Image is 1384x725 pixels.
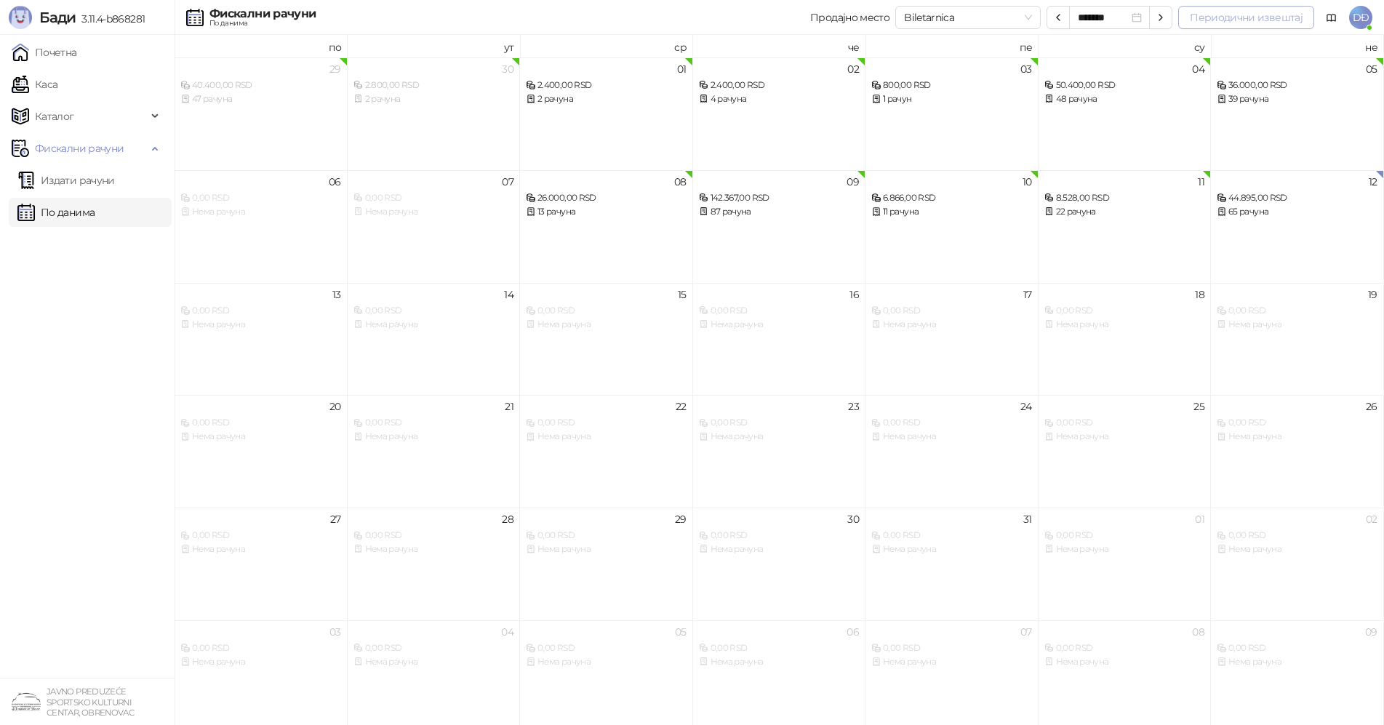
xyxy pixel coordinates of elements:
[1211,35,1384,57] th: не
[502,514,513,524] div: 28
[180,641,341,655] div: 0,00 RSD
[865,57,1039,170] td: 2025-10-03
[175,508,348,620] td: 2025-10-27
[526,191,687,205] div: 26.000,00 RSD
[175,395,348,508] td: 2025-10-20
[180,416,341,430] div: 0,00 RSD
[699,641,860,655] div: 0,00 RSD
[1368,289,1377,300] div: 19
[348,283,521,396] td: 2025-10-14
[699,205,860,219] div: 87 рачуна
[502,64,513,74] div: 30
[329,177,341,187] div: 06
[526,92,687,106] div: 2 рачуна
[1044,92,1205,106] div: 48 рачуна
[1020,64,1032,74] div: 03
[1039,57,1212,170] td: 2025-10-04
[1044,529,1205,542] div: 0,00 RSD
[1044,79,1205,92] div: 50.400,00 RSD
[1366,514,1377,524] div: 02
[693,170,866,283] td: 2025-10-09
[1195,289,1204,300] div: 18
[520,57,693,170] td: 2025-10-01
[180,304,341,318] div: 0,00 RSD
[1217,191,1377,205] div: 44.895,00 RSD
[849,289,859,300] div: 16
[699,191,860,205] div: 142.367,00 RSD
[1211,283,1384,396] td: 2025-10-19
[1211,57,1384,170] td: 2025-10-05
[675,627,687,637] div: 05
[871,542,1032,556] div: Нема рачуна
[47,686,134,718] small: JAVNO PREDUZEĆE SPORTSKO KULTURNI CENTAR, OBRENOVAC
[1366,401,1377,412] div: 26
[180,191,341,205] div: 0,00 RSD
[848,401,859,412] div: 23
[180,542,341,556] div: Нема рачуна
[180,529,341,542] div: 0,00 RSD
[180,92,341,106] div: 47 рачуна
[35,134,124,163] span: Фискални рачуни
[1039,508,1212,620] td: 2025-11-01
[502,177,513,187] div: 07
[1195,514,1204,524] div: 01
[504,289,513,300] div: 14
[12,38,77,67] a: Почетна
[1211,170,1384,283] td: 2025-10-12
[871,79,1032,92] div: 800,00 RSD
[675,514,687,524] div: 29
[175,283,348,396] td: 2025-10-13
[871,529,1032,542] div: 0,00 RSD
[1044,542,1205,556] div: Нема рачуна
[353,641,514,655] div: 0,00 RSD
[865,283,1039,396] td: 2025-10-17
[209,8,316,20] div: Фискални рачуни
[1020,401,1032,412] div: 24
[1217,304,1377,318] div: 0,00 RSD
[1044,318,1205,332] div: Нема рачуна
[871,655,1032,669] div: Нема рачуна
[526,655,687,669] div: Нема рачуна
[1044,304,1205,318] div: 0,00 RSD
[699,542,860,556] div: Нема рачуна
[12,687,41,716] img: 64x64-companyLogo-4a28e1f8-f217-46d7-badd-69a834a81aaf.png
[180,79,341,92] div: 40.400,00 RSD
[526,205,687,219] div: 13 рачуна
[1193,401,1204,412] div: 25
[526,542,687,556] div: Нема рачуна
[180,318,341,332] div: Нема рачуна
[871,430,1032,444] div: Нема рачуна
[330,514,341,524] div: 27
[1349,6,1372,29] span: DĐ
[353,304,514,318] div: 0,00 RSD
[699,529,860,542] div: 0,00 RSD
[699,655,860,669] div: Нема рачуна
[1365,627,1377,637] div: 09
[1217,205,1377,219] div: 65 рачуна
[871,304,1032,318] div: 0,00 RSD
[348,57,521,170] td: 2025-09-30
[332,289,341,300] div: 13
[1217,416,1377,430] div: 0,00 RSD
[353,416,514,430] div: 0,00 RSD
[693,283,866,396] td: 2025-10-16
[1044,191,1205,205] div: 8.528,00 RSD
[1320,6,1343,29] a: Документација
[871,191,1032,205] div: 6.866,00 RSD
[693,395,866,508] td: 2025-10-23
[865,395,1039,508] td: 2025-10-24
[1217,92,1377,106] div: 39 рачуна
[329,627,341,637] div: 03
[1178,6,1314,29] button: Периодични извештај
[353,430,514,444] div: Нема рачуна
[348,170,521,283] td: 2025-10-07
[520,395,693,508] td: 2025-10-22
[1217,318,1377,332] div: Нема рачуна
[520,283,693,396] td: 2025-10-15
[353,92,514,106] div: 2 рачуна
[526,79,687,92] div: 2.400,00 RSD
[699,430,860,444] div: Нема рачуна
[353,318,514,332] div: Нема рачуна
[699,79,860,92] div: 2.400,00 RSD
[526,416,687,430] div: 0,00 RSD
